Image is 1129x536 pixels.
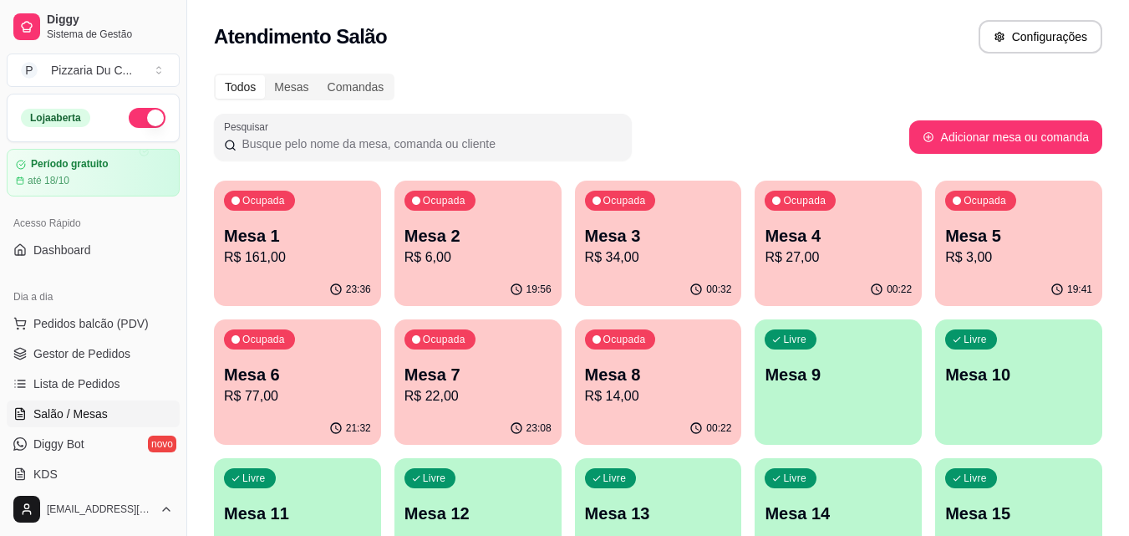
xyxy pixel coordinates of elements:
[404,502,552,525] p: Mesa 12
[909,120,1102,154] button: Adicionar mesa ou comanda
[603,194,646,207] p: Ocupada
[51,62,132,79] div: Pizzaria Du C ...
[7,401,180,427] a: Salão / Mesas
[526,421,552,435] p: 23:08
[7,283,180,310] div: Dia a dia
[47,13,173,28] span: Diggy
[224,386,371,406] p: R$ 77,00
[585,363,732,386] p: Mesa 8
[585,502,732,525] p: Mesa 13
[242,472,266,485] p: Livre
[7,461,180,488] a: KDS
[765,363,912,386] p: Mesa 9
[755,181,922,306] button: OcupadaMesa 4R$ 27,0000:22
[394,181,562,306] button: OcupadaMesa 2R$ 6,0019:56
[945,363,1092,386] p: Mesa 10
[346,421,371,435] p: 21:32
[935,319,1102,445] button: LivreMesa 10
[7,210,180,237] div: Acesso Rápido
[783,194,826,207] p: Ocupada
[706,283,731,296] p: 00:32
[214,319,381,445] button: OcupadaMesa 6R$ 77,0021:32
[242,194,285,207] p: Ocupada
[404,224,552,248] p: Mesa 2
[755,319,922,445] button: LivreMesa 9
[216,75,265,99] div: Todos
[404,248,552,268] p: R$ 6,00
[21,62,38,79] span: P
[318,75,394,99] div: Comandas
[575,181,742,306] button: OcupadaMesa 3R$ 34,0000:32
[423,472,446,485] p: Livre
[7,7,180,47] a: DiggySistema de Gestão
[7,431,180,457] a: Diggy Botnovo
[33,466,58,482] span: KDS
[394,319,562,445] button: OcupadaMesa 7R$ 22,0023:08
[7,370,180,397] a: Lista de Pedidos
[1067,283,1092,296] p: 19:41
[224,363,371,386] p: Mesa 6
[236,135,622,152] input: Pesquisar
[33,242,91,258] span: Dashboard
[31,158,109,171] article: Período gratuito
[783,472,806,485] p: Livre
[404,363,552,386] p: Mesa 7
[585,224,732,248] p: Mesa 3
[224,224,371,248] p: Mesa 1
[214,181,381,306] button: OcupadaMesa 1R$ 161,0023:36
[129,108,165,128] button: Alterar Status
[765,248,912,268] p: R$ 27,00
[585,248,732,268] p: R$ 34,00
[575,319,742,445] button: OcupadaMesa 8R$ 14,0000:22
[7,237,180,263] a: Dashboard
[7,310,180,337] button: Pedidos balcão (PDV)
[242,333,285,346] p: Ocupada
[346,283,371,296] p: 23:36
[224,502,371,525] p: Mesa 11
[28,174,69,187] article: até 18/10
[945,224,1092,248] p: Mesa 5
[964,194,1006,207] p: Ocupada
[603,333,646,346] p: Ocupada
[7,340,180,367] a: Gestor de Pedidos
[526,283,552,296] p: 19:56
[765,502,912,525] p: Mesa 14
[404,386,552,406] p: R$ 22,00
[423,333,465,346] p: Ocupada
[765,224,912,248] p: Mesa 4
[935,181,1102,306] button: OcupadaMesa 5R$ 3,0019:41
[265,75,318,99] div: Mesas
[7,149,180,197] a: Período gratuitoaté 18/10
[47,28,173,41] span: Sistema de Gestão
[33,345,130,362] span: Gestor de Pedidos
[224,120,274,134] label: Pesquisar
[33,315,149,332] span: Pedidos balcão (PDV)
[964,333,987,346] p: Livre
[603,472,627,485] p: Livre
[964,472,987,485] p: Livre
[21,109,90,127] div: Loja aberta
[423,194,465,207] p: Ocupada
[7,54,180,87] button: Select a team
[887,283,912,296] p: 00:22
[7,489,180,529] button: [EMAIL_ADDRESS][DOMAIN_NAME]
[33,375,120,392] span: Lista de Pedidos
[945,502,1092,525] p: Mesa 15
[47,503,153,516] span: [EMAIL_ADDRESS][DOMAIN_NAME]
[33,406,108,422] span: Salão / Mesas
[214,23,387,50] h2: Atendimento Salão
[783,333,806,346] p: Livre
[979,20,1102,54] button: Configurações
[585,386,732,406] p: R$ 14,00
[33,436,84,452] span: Diggy Bot
[706,421,731,435] p: 00:22
[945,248,1092,268] p: R$ 3,00
[224,248,371,268] p: R$ 161,00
